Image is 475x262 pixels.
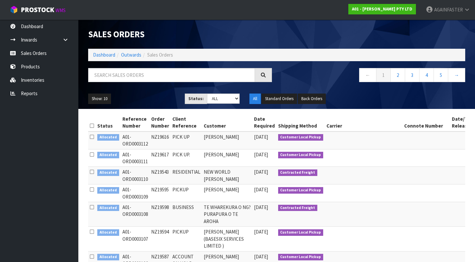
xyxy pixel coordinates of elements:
[150,184,171,202] td: NZ19595
[282,68,466,84] nav: Page navigation
[278,134,324,141] span: Customer Local Pickup
[121,131,150,149] td: A01-ORD0003112
[202,167,252,184] td: NEW WORLD [PERSON_NAME]
[88,29,272,39] h1: Sales Orders
[121,114,150,131] th: Reference Number
[171,114,202,131] th: Client Reference
[121,227,150,251] td: A01-ORD0003107
[93,52,115,58] a: Dashboard
[278,169,318,176] span: Contracted Freight
[405,68,420,82] a: 3
[150,202,171,227] td: NZ19598
[254,169,268,175] span: [DATE]
[202,202,252,227] td: TE WHAREKURA O NG? PURAPURA O TE AROHA
[96,114,121,131] th: Status
[278,229,324,236] span: Customer Local Pickup
[278,254,324,260] span: Customer Local Pickup
[434,7,463,13] span: AGAINFASTER
[150,167,171,184] td: NZ19543
[448,68,465,82] a: →
[97,254,119,260] span: Allocated
[403,114,451,131] th: Connote Number
[352,6,412,12] strong: A01 - [PERSON_NAME] PTY LTD
[419,68,434,82] a: 4
[254,151,268,158] span: [DATE]
[278,187,324,194] span: Customer Local Pickup
[150,149,171,167] td: NZ19617
[376,68,391,82] a: 1
[97,134,119,141] span: Allocated
[202,131,252,149] td: [PERSON_NAME]
[434,68,448,82] a: 5
[150,131,171,149] td: NZ19616
[277,114,325,131] th: Shipping Method
[97,169,119,176] span: Allocated
[171,202,202,227] td: BUSINESS
[21,6,54,14] span: ProStock
[254,253,268,260] span: [DATE]
[254,204,268,210] span: [DATE]
[150,114,171,131] th: Order Number
[121,167,150,184] td: A01-ORD0003110
[121,184,150,202] td: A01-ORD0003109
[254,186,268,193] span: [DATE]
[88,94,111,104] button: Show: 10
[359,68,376,82] a: ←
[97,205,119,211] span: Allocated
[202,184,252,202] td: [PERSON_NAME]
[249,94,261,104] button: All
[278,152,324,158] span: Customer Local Pickup
[171,227,202,251] td: PICKUP
[121,149,150,167] td: A01-ORD0003111
[97,229,119,236] span: Allocated
[298,94,326,104] button: Back Orders
[202,227,252,251] td: [PERSON_NAME] (BASESIX SERVICES LIMITED )
[202,149,252,167] td: [PERSON_NAME]
[252,114,277,131] th: Date Required
[171,184,202,202] td: PICKUP
[10,6,18,14] img: cube-alt.png
[188,96,204,101] strong: Status:
[121,202,150,227] td: A01-ORD0003108
[147,52,173,58] span: Sales Orders
[150,227,171,251] td: NZ19594
[202,114,252,131] th: Customer
[171,131,202,149] td: PICK UP
[254,134,268,140] span: [DATE]
[171,167,202,184] td: RESIDENTIAL
[254,229,268,235] span: [DATE]
[55,7,66,13] small: WMS
[325,114,403,131] th: Carrier
[97,187,119,194] span: Allocated
[278,205,318,211] span: Contracted Freight
[390,68,405,82] a: 2
[121,52,141,58] a: Outwards
[88,68,255,82] input: Search sales orders
[171,149,202,167] td: PICK UP.
[261,94,297,104] button: Standard Orders
[97,152,119,158] span: Allocated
